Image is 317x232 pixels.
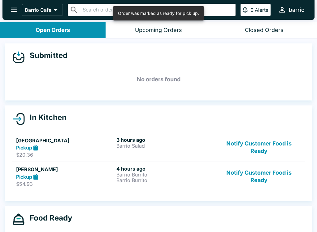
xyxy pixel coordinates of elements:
[289,6,305,14] div: barrio
[116,143,214,149] p: Barrio Salad
[12,68,305,91] h5: No orders found
[36,27,70,34] div: Open Orders
[16,166,114,173] h5: [PERSON_NAME]
[116,166,214,172] h6: 4 hours ago
[12,133,305,162] a: [GEOGRAPHIC_DATA]Pickup$20.363 hours agoBarrio SaladNotify Customer Food is Ready
[217,166,301,187] button: Notify Customer Food is Ready
[135,27,182,34] div: Upcoming Orders
[16,181,114,187] p: $54.93
[25,213,72,223] h4: Food Ready
[12,162,305,191] a: [PERSON_NAME]Pickup$54.934 hours agoBarrio BurritoBarrio BurritoNotify Customer Food is Ready
[25,113,67,122] h4: In Kitchen
[16,174,32,180] strong: Pickup
[25,51,67,60] h4: Submitted
[116,137,214,143] h6: 3 hours ago
[116,177,214,183] p: Barrio Burrito
[118,8,199,19] div: Order was marked as ready for pick up.
[22,4,63,16] button: Barrio Cafe
[116,172,214,177] p: Barrio Burrito
[245,27,284,34] div: Closed Orders
[16,137,114,144] h5: [GEOGRAPHIC_DATA]
[16,145,32,151] strong: Pickup
[255,7,268,13] p: Alerts
[6,2,22,18] button: open drawer
[217,137,301,158] button: Notify Customer Food is Ready
[81,6,233,14] input: Search orders by name or phone number
[16,152,114,158] p: $20.36
[276,3,307,16] button: barrio
[250,7,254,13] p: 0
[25,7,51,13] p: Barrio Cafe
